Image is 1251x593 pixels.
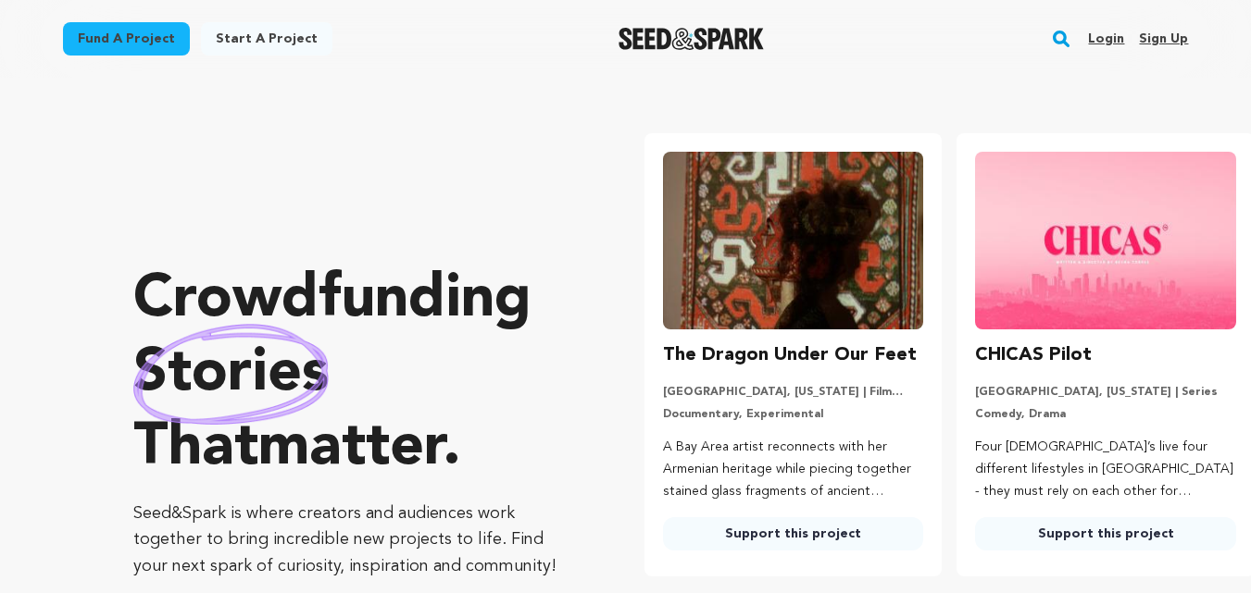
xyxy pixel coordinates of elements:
p: [GEOGRAPHIC_DATA], [US_STATE] | Film Feature [663,385,924,400]
img: CHICAS Pilot image [975,152,1236,329]
a: Login [1088,24,1124,54]
img: Seed&Spark Logo Dark Mode [619,28,764,50]
a: Start a project [201,22,332,56]
span: matter [258,419,443,478]
a: Support this project [975,517,1236,550]
a: Seed&Spark Homepage [619,28,764,50]
a: Fund a project [63,22,190,56]
h3: The Dragon Under Our Feet [663,340,917,370]
a: Sign up [1139,24,1188,54]
img: hand sketched image [133,324,329,425]
p: Seed&Spark is where creators and audiences work together to bring incredible new projects to life... [133,500,570,580]
a: Support this project [663,517,924,550]
p: A Bay Area artist reconnects with her Armenian heritage while piecing together stained glass frag... [663,437,924,502]
img: The Dragon Under Our Feet image [663,152,924,329]
p: Four [DEMOGRAPHIC_DATA]’s live four different lifestyles in [GEOGRAPHIC_DATA] - they must rely on... [975,437,1236,502]
p: Crowdfunding that . [133,264,570,486]
p: Comedy, Drama [975,407,1236,422]
p: Documentary, Experimental [663,407,924,422]
h3: CHICAS Pilot [975,340,1092,370]
p: [GEOGRAPHIC_DATA], [US_STATE] | Series [975,385,1236,400]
